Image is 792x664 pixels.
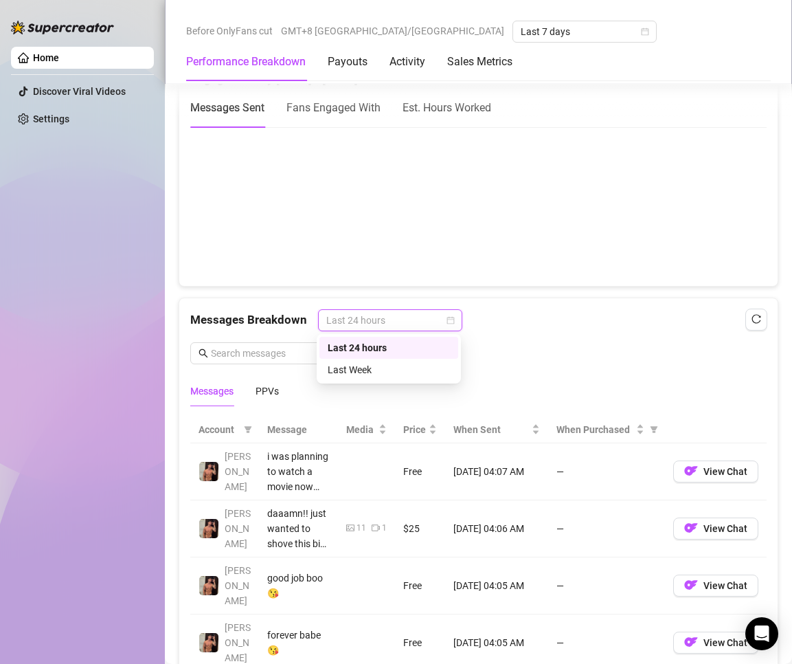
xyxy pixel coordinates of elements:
span: View Chat [703,523,747,534]
span: filter [650,425,658,434]
span: When Sent [453,422,529,437]
div: Last 24 hours [319,337,458,359]
span: filter [244,425,252,434]
td: [DATE] 04:07 AM [445,443,548,500]
span: View Chat [703,637,747,648]
span: Media [346,422,376,437]
div: Messages Breakdown [190,309,767,331]
img: OF [684,464,698,478]
a: OFView Chat [673,469,758,480]
span: [PERSON_NAME] [225,622,251,663]
div: Open Intercom Messenger [745,617,778,650]
td: [DATE] 04:05 AM [445,557,548,615]
span: Price [403,422,426,437]
img: Zach [199,633,218,652]
span: [PERSON_NAME] [225,451,251,492]
a: Settings [33,113,69,124]
a: OFView Chat [673,526,758,537]
span: [PERSON_NAME] [225,565,251,606]
div: Last Week [319,359,458,381]
a: OFView Chat [673,640,758,651]
span: [PERSON_NAME] [225,508,251,549]
div: Payouts [328,54,367,70]
span: reload [751,314,761,324]
th: Message [259,417,338,443]
button: OFView Chat [673,518,758,540]
div: Last 24 hours [328,340,450,355]
input: Search messages [211,346,351,361]
span: video-camera [372,524,380,532]
button: OFView Chat [673,632,758,654]
span: filter [647,419,661,440]
span: filter [241,419,255,440]
button: OFView Chat [673,575,758,597]
div: forever babe 😘 [267,628,330,658]
td: Free [395,557,445,615]
a: Home [33,52,59,63]
div: Activity [389,54,425,70]
button: OFView Chat [673,461,758,483]
a: OFView Chat [673,583,758,594]
td: — [548,443,665,500]
span: Account [199,422,238,437]
td: — [548,557,665,615]
span: Messages Sent [190,101,264,114]
div: i was planning to watch a movie now babe, hby? [267,449,330,494]
img: OF [684,578,698,592]
span: Fans Engaged With [286,101,381,114]
img: logo-BBDzfeDw.svg [11,21,114,34]
span: Last 7 days [521,21,648,42]
div: good job boo 😘 [267,571,330,601]
th: When Purchased [548,417,665,443]
div: Messages [190,384,234,399]
span: GMT+8 [GEOGRAPHIC_DATA]/[GEOGRAPHIC_DATA] [281,21,504,41]
div: 1 [382,522,387,535]
div: Last Week [328,362,450,377]
div: Est. Hours Worked [403,99,491,116]
img: Zach [199,519,218,538]
span: View Chat [703,580,747,591]
span: calendar [446,316,455,324]
span: View Chat [703,466,747,477]
img: OF [684,635,698,649]
div: Sales Metrics [447,54,512,70]
span: search [199,348,208,358]
td: $25 [395,500,445,557]
img: Zach [199,462,218,481]
td: Free [395,443,445,500]
th: Price [395,417,445,443]
div: 11 [357,522,366,535]
td: — [548,500,665,557]
th: When Sent [445,417,548,443]
th: Media [338,417,395,443]
span: Before OnlyFans cut [186,21,273,41]
a: Discover Viral Videos [33,86,126,97]
span: picture [346,524,354,532]
div: daaamn!! just wanted to shove this big hard cock and juicy balls on your mouth, [PERSON_NAME] 🥵💦 ... [267,506,330,551]
span: calendar [641,27,649,36]
div: PPVs [256,384,279,399]
img: OF [684,521,698,535]
span: Last 24 hours [326,310,454,331]
img: Zach [199,576,218,595]
td: [DATE] 04:06 AM [445,500,548,557]
div: Performance Breakdown [186,54,306,70]
span: When Purchased [556,422,633,437]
